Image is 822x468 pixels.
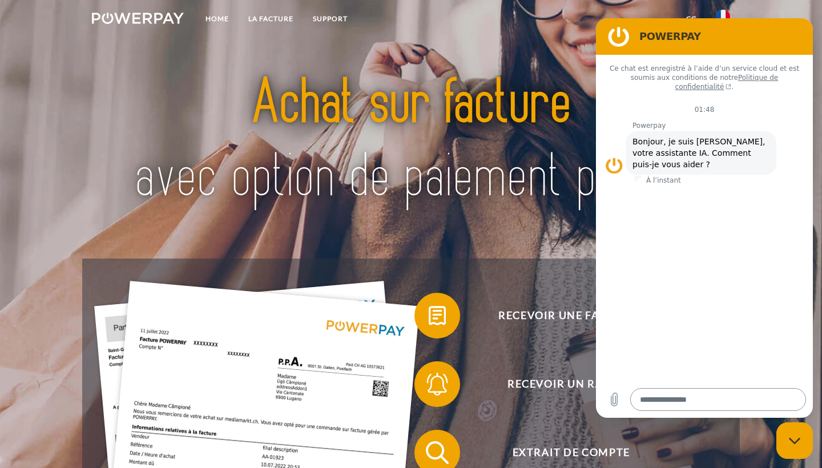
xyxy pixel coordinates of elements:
span: Recevoir un rappel? [432,361,711,407]
img: qb_search.svg [423,438,452,467]
img: logo-powerpay-white.svg [92,13,184,24]
img: qb_bell.svg [423,370,452,398]
a: Support [303,9,357,29]
span: Recevoir une facture ? [432,293,711,338]
button: Recevoir un rappel? [414,361,711,407]
a: LA FACTURE [239,9,303,29]
iframe: Fenêtre de messagerie [596,18,813,418]
img: fr [716,10,730,23]
button: Recevoir une facture ? [414,293,711,338]
iframe: Bouton de lancement de la fenêtre de messagerie, conversation en cours [776,422,813,459]
a: CG [676,9,707,29]
a: Home [196,9,239,29]
img: title-powerpay_fr.svg [123,47,699,234]
img: qb_bill.svg [423,301,452,330]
